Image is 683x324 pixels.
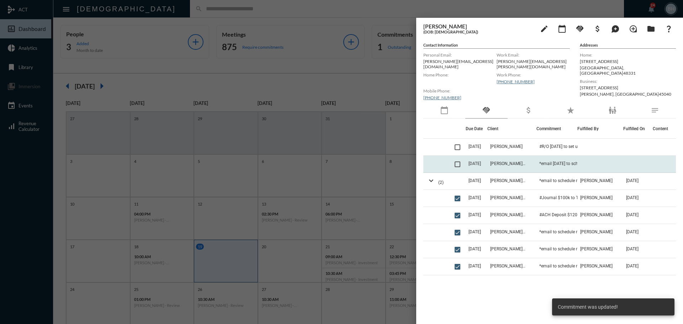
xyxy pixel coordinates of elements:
th: Client [487,119,537,139]
span: [DATE] [468,195,481,200]
mat-icon: notes [651,106,659,115]
span: [DATE] [626,264,639,269]
label: Personal Email: [423,52,497,58]
a: [PHONE_NUMBER] [497,79,535,84]
span: *email to schedule next investment meeting for OCT/NOV./ Email sent 10/7, 10/29, 11/12, 1/10, 2/4 [539,178,610,183]
mat-icon: attach_money [593,25,602,33]
span: [DATE] [468,161,481,166]
span: [DATE] [626,195,639,200]
mat-icon: handshake [482,106,491,115]
label: Home: [580,52,676,58]
mat-icon: handshake [576,25,584,33]
button: Add meeting [555,21,569,36]
label: Business: [580,79,676,84]
h5: Addresses [580,43,676,49]
span: [PERSON_NAME] [580,195,613,200]
mat-icon: calendar_today [558,25,566,33]
mat-icon: question_mark [665,25,673,33]
button: Add Commitment [573,21,587,36]
mat-icon: attach_money [524,106,533,115]
span: *email to schedule next investment meeting for OCT/NOV./ Email sent 10/7, 10/29, 11/12, 1/10 [539,229,610,234]
span: [DATE] [468,144,481,149]
span: [PERSON_NAME] - [PERSON_NAME] [490,281,526,286]
button: Add Mention [608,21,623,36]
span: [PERSON_NAME] [490,144,523,149]
span: [DATE] [626,229,639,234]
label: Home Phone: [423,72,497,78]
mat-icon: expand_more [427,176,435,185]
p: [PERSON_NAME] , [GEOGRAPHIC_DATA] 45040 [580,91,676,97]
span: #contact [PERSON_NAME] to initiate $600/mth contribution to JT TBG account DONE [539,281,610,286]
span: [PERSON_NAME] [580,264,613,269]
label: Mobile Phone: [423,88,497,94]
span: [DATE] [468,229,481,234]
mat-icon: folder [647,25,655,33]
span: [PERSON_NAME] - [PERSON_NAME] [490,264,526,269]
button: Archives [644,21,658,36]
span: *email to schedule next investment meeting for OCT/NOV./ Email sent 10/7, 10/29, 11/12 [539,246,610,251]
span: *email to schedule next investment meeting for OCT/NOV./ Email sent 10/7, 10/29 [539,264,610,269]
span: [PERSON_NAME] - [PERSON_NAME] [490,246,526,251]
span: [PERSON_NAME] [580,246,613,251]
span: [DATE] [626,178,639,183]
span: [DATE] [468,178,481,183]
mat-icon: loupe [629,25,637,33]
span: [PERSON_NAME] - [PERSON_NAME] [490,195,526,200]
label: Work Phone: [497,72,570,78]
p: [PERSON_NAME][EMAIL_ADDRESS][DOMAIN_NAME] [423,59,497,69]
span: (2) [438,180,444,185]
th: Content [649,119,676,139]
th: Due Date [466,119,487,139]
label: Work Email: [497,52,570,58]
span: #Journal $100k to TUF iShare ETF account once deposit clears and set up $4165 Journal on the 1st ... [539,195,610,200]
h5: Contact Information [423,43,570,49]
span: [DATE] [468,281,481,286]
button: edit person [537,21,551,36]
p: [STREET_ADDRESS] [580,59,676,64]
h3: [PERSON_NAME] [423,23,534,30]
mat-icon: star_rate [566,106,575,115]
span: [PERSON_NAME] [580,178,613,183]
span: [DATE] [468,264,481,269]
span: [PERSON_NAME] [580,229,613,234]
span: *email [DATE] to schedule review meeting. Email sent 8/19 [539,161,610,166]
span: [PERSON_NAME] [580,281,613,286]
h5: (DOB: [DEMOGRAPHIC_DATA]) [423,30,534,34]
span: [PERSON_NAME] - [PERSON_NAME] [490,161,526,166]
mat-icon: edit [540,25,549,33]
span: [DATE] [626,246,639,251]
span: Commitment was updated! [558,303,618,310]
span: [PERSON_NAME] - [PERSON_NAME] [490,212,526,217]
span: #R/O [DATE] to set up RMD [539,144,590,149]
span: [PERSON_NAME] - [PERSON_NAME] [490,178,526,183]
span: [DATE] [626,212,639,217]
a: [PHONE_NUMBER] [423,95,461,100]
mat-icon: calendar_today [440,106,449,115]
th: Fulfilled On [623,119,649,139]
span: [DATE] [468,246,481,251]
button: Add Business [591,21,605,36]
th: Fulfilled By [577,119,623,139]
p: [GEOGRAPHIC_DATA] , [GEOGRAPHIC_DATA] 48331 [580,65,676,76]
span: [DATE] [468,212,481,217]
span: [PERSON_NAME] [580,212,613,217]
span: #ACH Deposit $120K from [PERSON_NAME]'s Checking account to their JT TBG brokerage acct [539,212,610,217]
p: [STREET_ADDRESS] [580,85,676,90]
th: Commitment [536,119,577,139]
mat-icon: maps_ugc [611,25,620,33]
button: Add Introduction [626,21,640,36]
span: [PERSON_NAME] - [PERSON_NAME] [490,229,526,234]
mat-icon: family_restroom [608,106,617,115]
p: [PERSON_NAME][EMAIL_ADDRESS][PERSON_NAME][DOMAIN_NAME] [497,59,570,69]
span: [DATE] [626,281,639,286]
button: What If? [662,21,676,36]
